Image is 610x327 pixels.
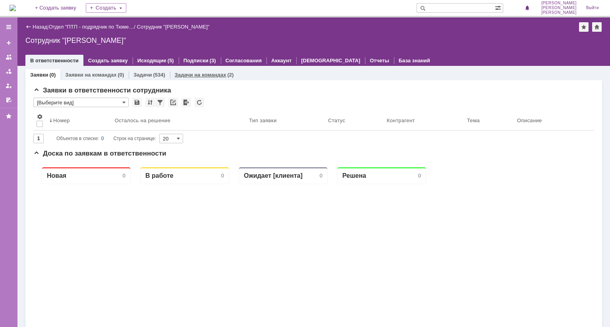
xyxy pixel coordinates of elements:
[271,58,291,63] a: Аккаунт
[181,98,191,107] div: Экспорт списка
[246,110,325,131] th: Тип заявки
[33,150,166,157] span: Доска по заявкам в ответственности
[88,58,128,63] a: Создать заявку
[53,117,70,123] div: Номер
[25,37,602,44] div: Сотрудник "[PERSON_NAME]"
[37,113,43,120] span: Настройки
[30,72,48,78] a: Заявки
[249,117,276,123] div: Тип заявки
[309,11,333,19] div: Решена
[30,58,79,63] a: В ответственности
[86,3,126,13] div: Создать
[153,72,165,78] div: (534)
[112,110,246,131] th: Осталось на решение
[168,98,178,107] div: Скопировать ссылку на список
[541,10,577,15] span: [PERSON_NAME]
[10,5,16,11] a: Перейти на домашнюю страницу
[286,12,289,18] div: 0
[399,58,430,63] a: База знаний
[195,98,204,107] div: Обновлять список
[541,1,577,6] span: [PERSON_NAME]
[168,58,174,63] div: (5)
[33,87,171,94] span: Заявки в ответственности сотрудника
[65,72,116,78] a: Заявки на командах
[183,58,208,63] a: Подписки
[175,72,226,78] a: Задачи на командах
[112,11,140,19] div: В работе
[2,65,15,78] a: Заявки в моей ответственности
[155,98,165,107] div: Фильтрация...
[137,24,210,30] div: Сотрудник "[PERSON_NAME]"
[49,24,134,30] a: Отдел "ПТП - подрядчик по Тюме…
[133,72,152,78] a: Задачи
[541,6,577,10] span: [PERSON_NAME]
[2,94,15,106] a: Мои согласования
[56,134,156,143] i: Строк на странице:
[210,11,269,19] div: Ожидает [клиента]
[387,117,415,123] div: Контрагент
[328,117,345,123] div: Статус
[56,136,99,141] span: Объектов в списке:
[14,11,33,19] div: Новая
[464,110,514,131] th: Тема
[579,22,589,32] div: Добавить в избранное
[145,98,155,107] div: Сортировка...
[385,12,388,18] div: 0
[2,37,15,49] a: Создать заявку
[2,79,15,92] a: Мои заявки
[592,22,602,32] div: Сделать домашней страницей
[118,72,124,78] div: (0)
[517,117,542,123] div: Описание
[49,72,56,78] div: (0)
[10,5,16,11] img: logo
[325,110,384,131] th: Статус
[384,110,464,131] th: Контрагент
[137,58,166,63] a: Исходящие
[210,58,216,63] div: (3)
[49,24,137,30] div: /
[226,58,262,63] a: Согласования
[301,58,360,63] a: [DEMOGRAPHIC_DATA]
[370,58,389,63] a: Отчеты
[495,4,503,11] span: Расширенный поиск
[46,110,112,131] th: Номер
[33,24,47,30] a: Назад
[132,98,142,107] div: Сохранить вид
[115,117,171,123] div: Осталось на решение
[47,23,48,29] div: |
[89,12,92,18] div: 0
[101,134,104,143] div: 0
[228,72,234,78] div: (2)
[188,12,191,18] div: 0
[2,51,15,63] a: Заявки на командах
[467,117,480,123] div: Тема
